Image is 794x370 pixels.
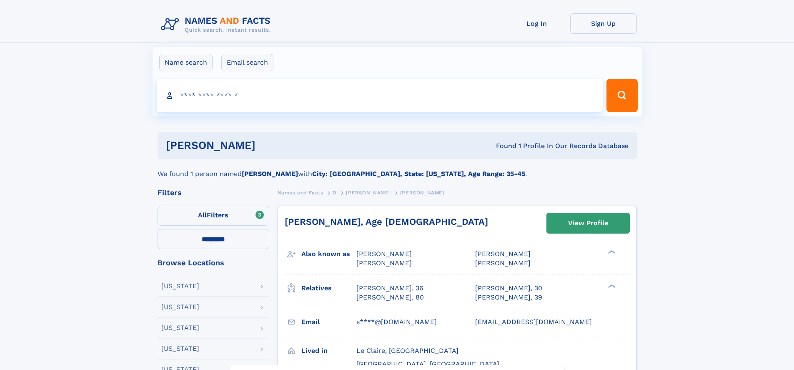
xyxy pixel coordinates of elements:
[161,325,199,331] div: [US_STATE]
[475,259,531,267] span: [PERSON_NAME]
[475,318,592,326] span: [EMAIL_ADDRESS][DOMAIN_NAME]
[356,259,412,267] span: [PERSON_NAME]
[198,211,207,219] span: All
[503,13,570,34] a: Log In
[376,141,629,151] div: Found 1 Profile In Our Records Database
[568,214,608,233] div: View Profile
[333,187,337,198] a: D
[475,284,542,293] a: [PERSON_NAME], 30
[159,54,213,71] label: Name search
[158,206,269,226] label: Filters
[346,190,391,196] span: [PERSON_NAME]
[158,189,269,196] div: Filters
[606,79,637,112] button: Search Button
[161,304,199,310] div: [US_STATE]
[606,283,616,289] div: ❯
[161,283,199,289] div: [US_STATE]
[356,360,499,368] span: [GEOGRAPHIC_DATA], [GEOGRAPHIC_DATA]
[312,170,525,178] b: City: [GEOGRAPHIC_DATA], State: [US_STATE], Age Range: 35-45
[285,216,488,227] a: [PERSON_NAME], Age [DEMOGRAPHIC_DATA]
[346,187,391,198] a: [PERSON_NAME]
[301,344,356,358] h3: Lived in
[242,170,298,178] b: [PERSON_NAME]
[158,159,637,179] div: We found 1 person named with .
[400,190,445,196] span: [PERSON_NAME]
[333,190,337,196] span: D
[301,315,356,329] h3: Email
[356,284,423,293] a: [PERSON_NAME], 36
[570,13,637,34] a: Sign Up
[606,249,616,255] div: ❯
[547,213,629,233] a: View Profile
[278,187,323,198] a: Names and Facts
[158,13,278,36] img: Logo Names and Facts
[166,140,376,151] h1: [PERSON_NAME]
[301,281,356,295] h3: Relatives
[301,247,356,261] h3: Also known as
[161,345,199,352] div: [US_STATE]
[356,347,458,355] span: Le Claire, [GEOGRAPHIC_DATA]
[475,293,542,302] a: [PERSON_NAME], 39
[157,79,603,112] input: search input
[158,259,269,267] div: Browse Locations
[475,250,531,258] span: [PERSON_NAME]
[356,250,412,258] span: [PERSON_NAME]
[356,293,424,302] a: [PERSON_NAME], 80
[221,54,273,71] label: Email search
